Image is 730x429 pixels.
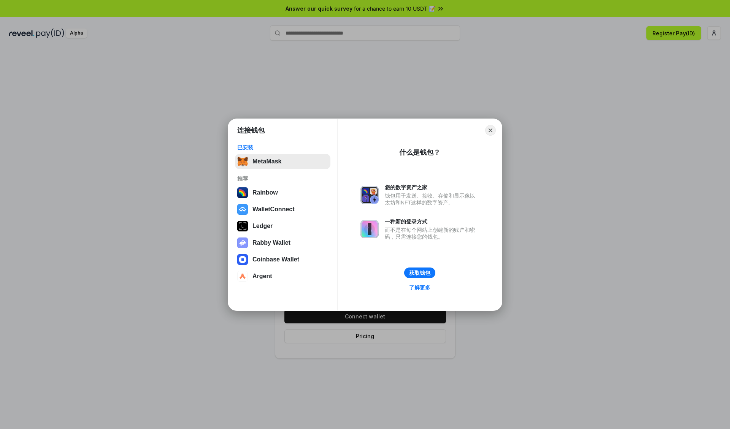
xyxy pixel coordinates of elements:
[237,156,248,167] img: svg+xml,%3Csvg%20fill%3D%22none%22%20height%3D%2233%22%20viewBox%3D%220%200%2035%2033%22%20width%...
[385,184,479,191] div: 您的数字资产之家
[237,254,248,265] img: svg+xml,%3Csvg%20width%3D%2228%22%20height%3D%2228%22%20viewBox%3D%220%200%2028%2028%22%20fill%3D...
[252,256,299,263] div: Coinbase Wallet
[237,221,248,231] img: svg+xml,%3Csvg%20xmlns%3D%22http%3A%2F%2Fwww.w3.org%2F2000%2Fsvg%22%20width%3D%2228%22%20height%3...
[237,175,328,182] div: 推荐
[235,202,330,217] button: WalletConnect
[385,226,479,240] div: 而不是在每个网站上创建新的账户和密码，只需连接您的钱包。
[237,144,328,151] div: 已安装
[235,269,330,284] button: Argent
[385,218,479,225] div: 一种新的登录方式
[237,126,265,135] h1: 连接钱包
[237,187,248,198] img: svg+xml,%3Csvg%20width%3D%22120%22%20height%3D%22120%22%20viewBox%3D%220%200%20120%20120%22%20fil...
[404,268,435,278] button: 获取钱包
[252,239,290,246] div: Rabby Wallet
[385,192,479,206] div: 钱包用于发送、接收、存储和显示像以太坊和NFT这样的数字资产。
[360,220,379,238] img: svg+xml,%3Csvg%20xmlns%3D%22http%3A%2F%2Fwww.w3.org%2F2000%2Fsvg%22%20fill%3D%22none%22%20viewBox...
[360,186,379,204] img: svg+xml,%3Csvg%20xmlns%3D%22http%3A%2F%2Fwww.w3.org%2F2000%2Fsvg%22%20fill%3D%22none%22%20viewBox...
[252,158,281,165] div: MetaMask
[235,185,330,200] button: Rainbow
[409,269,430,276] div: 获取钱包
[235,252,330,267] button: Coinbase Wallet
[409,284,430,291] div: 了解更多
[237,237,248,248] img: svg+xml,%3Csvg%20xmlns%3D%22http%3A%2F%2Fwww.w3.org%2F2000%2Fsvg%22%20fill%3D%22none%22%20viewBox...
[405,283,435,293] a: 了解更多
[485,125,496,136] button: Close
[252,273,272,280] div: Argent
[252,206,295,213] div: WalletConnect
[237,271,248,282] img: svg+xml,%3Csvg%20width%3D%2228%22%20height%3D%2228%22%20viewBox%3D%220%200%2028%2028%22%20fill%3D...
[399,148,440,157] div: 什么是钱包？
[235,218,330,234] button: Ledger
[237,204,248,215] img: svg+xml,%3Csvg%20width%3D%2228%22%20height%3D%2228%22%20viewBox%3D%220%200%2028%2028%22%20fill%3D...
[235,235,330,250] button: Rabby Wallet
[252,189,278,196] div: Rainbow
[235,154,330,169] button: MetaMask
[252,223,273,230] div: Ledger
